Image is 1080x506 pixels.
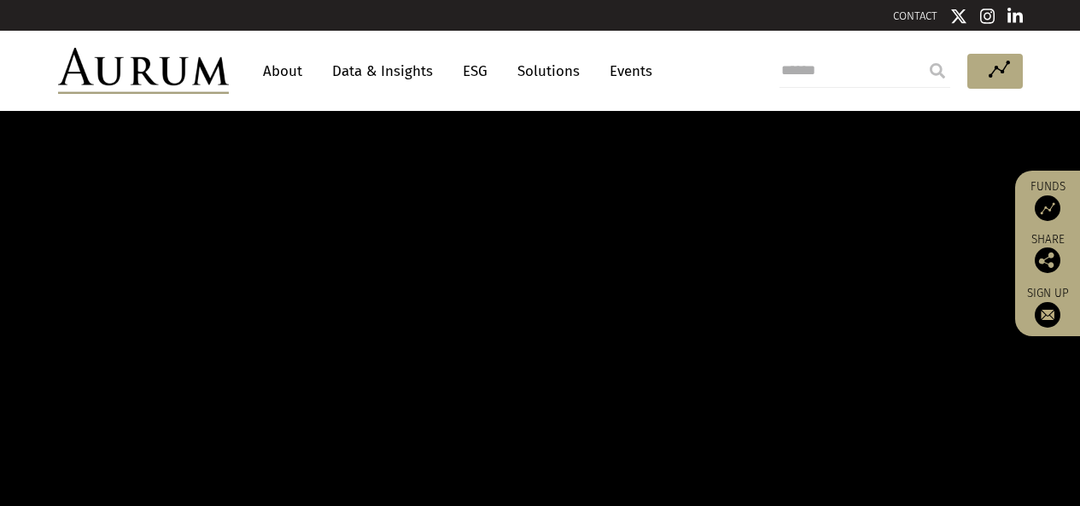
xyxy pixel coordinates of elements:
[950,8,967,25] img: Twitter icon
[1024,234,1071,273] div: Share
[454,55,496,87] a: ESG
[1024,286,1071,328] a: Sign up
[1007,8,1023,25] img: Linkedin icon
[58,48,229,94] img: Aurum
[920,54,954,88] input: Submit
[980,8,995,25] img: Instagram icon
[509,55,588,87] a: Solutions
[324,55,441,87] a: Data & Insights
[601,55,652,87] a: Events
[1035,302,1060,328] img: Sign up to our newsletter
[254,55,311,87] a: About
[1035,195,1060,221] img: Access Funds
[1024,179,1071,221] a: Funds
[1035,247,1060,273] img: Share this post
[893,9,937,22] a: CONTACT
